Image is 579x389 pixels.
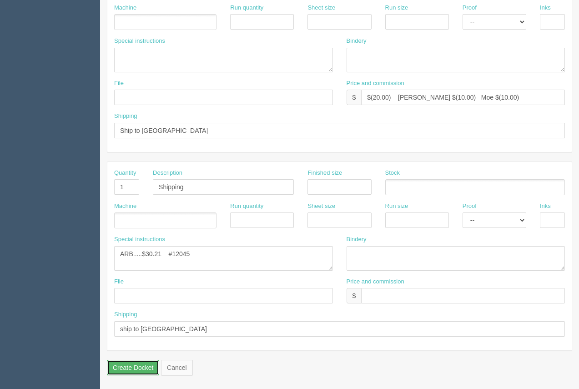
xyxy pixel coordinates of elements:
label: Run size [385,202,408,211]
label: Description [153,169,182,177]
label: Proof [463,4,477,12]
input: Create Docket [107,360,159,375]
label: Sheet size [307,4,335,12]
a: Cancel [161,360,193,375]
label: Finished size [307,169,342,177]
label: Run quantity [230,4,263,12]
label: Run size [385,4,408,12]
label: Bindery [347,235,367,244]
label: Proof [463,202,477,211]
label: Quantity [114,169,136,177]
textarea: ARB.....$30.21 #12045 [114,246,333,271]
label: Shipping [114,310,137,319]
label: Special instructions [114,37,165,45]
label: Machine [114,202,136,211]
label: File [114,79,124,88]
label: Shipping [114,112,137,121]
div: $ [347,288,362,303]
label: Price and commission [347,79,404,88]
label: Machine [114,4,136,12]
label: Sheet size [307,202,335,211]
div: $ [347,90,362,105]
label: Inks [540,4,551,12]
label: Stock [385,169,400,177]
label: Run quantity [230,202,263,211]
label: Special instructions [114,235,165,244]
span: translation missing: en.helpers.links.cancel [167,364,187,371]
label: Price and commission [347,278,404,286]
label: Bindery [347,37,367,45]
label: File [114,278,124,286]
label: Inks [540,202,551,211]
